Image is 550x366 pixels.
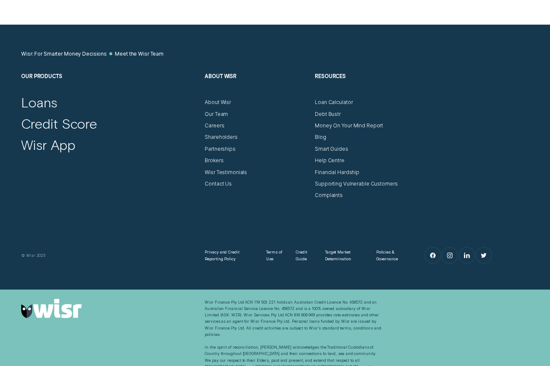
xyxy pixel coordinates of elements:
[21,51,107,57] a: Wisr: For Smarter Money Decisions
[315,73,419,99] h2: Resources
[205,122,224,129] a: Careers
[205,249,255,262] a: Privacy and Credit Reporting Policy
[325,249,364,262] a: Target Market Determination
[315,99,353,105] a: Loan Calculator
[315,157,344,163] a: Help Centre
[205,111,228,117] a: Our Team
[315,192,343,198] a: Complaints
[205,146,236,152] a: Partnerships
[315,134,326,140] a: Blog
[376,249,407,262] a: Policies & Governance
[205,134,238,140] a: Shareholders
[315,122,383,129] a: Money On Your Mind Report
[18,252,202,259] div: © Wisr 2025
[205,180,232,187] a: Contact Us
[442,248,457,263] a: Instagram
[425,248,440,263] a: Facebook
[115,51,164,57] a: Meet the Wisr Team
[21,73,198,99] h2: Our Products
[315,169,359,175] a: Financial Hardship
[315,146,348,152] a: Smart Guides
[21,115,97,132] a: Credit Score
[21,136,75,153] a: Wisr App
[459,248,475,263] a: LinkedIn
[315,180,397,187] a: Supporting Vulnerable Customers
[21,94,57,111] a: Loans
[21,299,82,318] img: Wisr
[476,248,492,263] a: Twitter
[205,73,308,99] h2: About Wisr
[205,169,247,175] a: Wisr Testimonials
[315,111,341,117] a: Debt Bustr
[205,157,223,163] a: Brokers
[205,99,231,105] a: About Wisr
[296,249,313,262] a: Credit Guide
[266,249,284,262] a: Terms of Use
